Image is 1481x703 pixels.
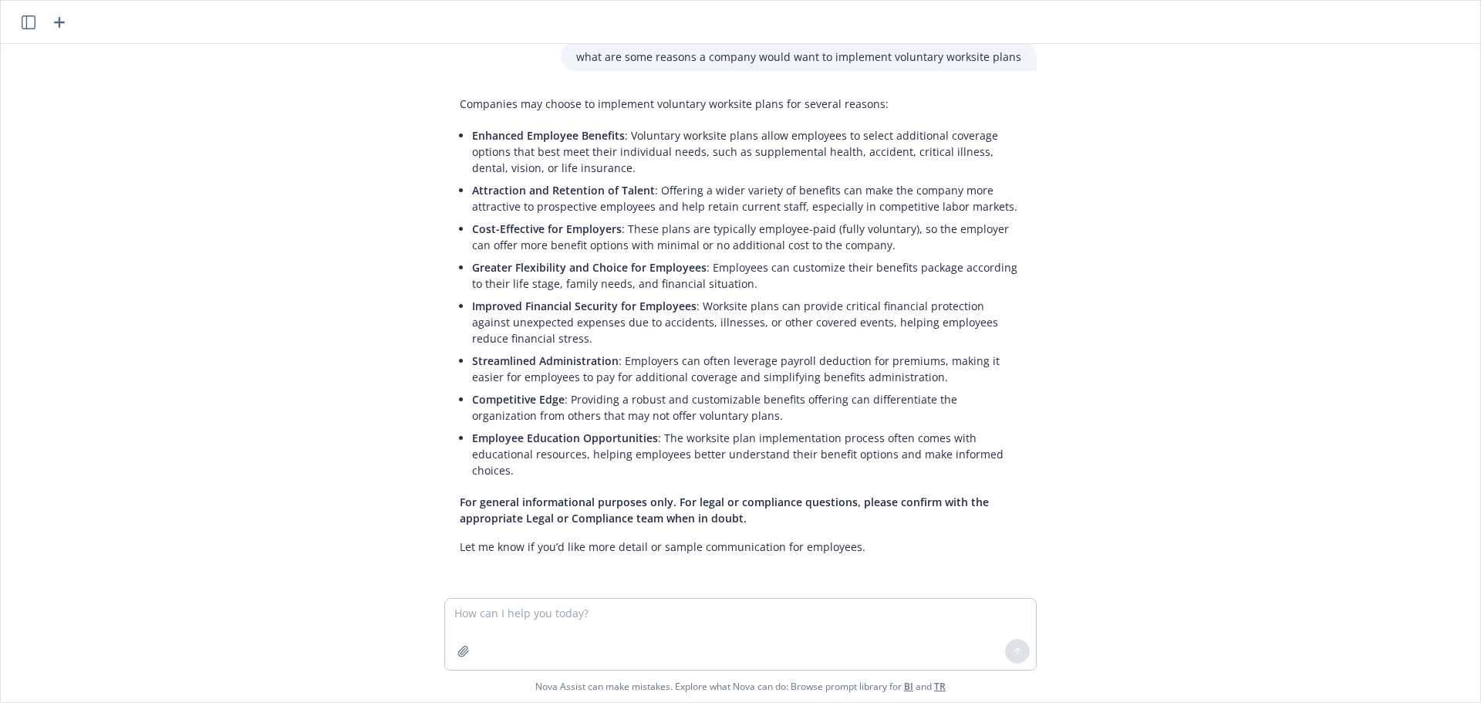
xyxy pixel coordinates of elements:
p: Let me know if you’d like more detail or sample communication for employees. [460,539,1021,555]
p: : Employees can customize their benefits package according to their life stage, family needs, and... [472,259,1021,292]
p: what are some reasons a company would want to implement voluntary worksite plans [576,49,1021,65]
span: Employee Education Opportunities [472,431,658,445]
p: : Voluntary worksite plans allow employees to select additional coverage options that best meet t... [472,127,1021,176]
span: Improved Financial Security for Employees [472,299,697,313]
a: BI [904,680,913,693]
p: : The worksite plan implementation process often comes with educational resources, helping employ... [472,430,1021,478]
p: Companies may choose to implement voluntary worksite plans for several reasons: [460,96,1021,112]
span: Nova Assist can make mistakes. Explore what Nova can do: Browse prompt library for and [7,671,1474,702]
a: TR [934,680,946,693]
span: Competitive Edge [472,392,565,407]
span: Enhanced Employee Benefits [472,128,625,143]
span: Streamlined Administration [472,353,619,368]
span: Attraction and Retention of Talent [472,183,655,198]
p: : Providing a robust and customizable benefits offering can differentiate the organization from o... [472,391,1021,424]
span: Cost-Effective for Employers [472,221,622,236]
p: : Offering a wider variety of benefits can make the company more attractive to prospective employ... [472,182,1021,215]
p: : Employers can often leverage payroll deduction for premiums, making it easier for employees to ... [472,353,1021,385]
p: : These plans are typically employee-paid (fully voluntary), so the employer can offer more benef... [472,221,1021,253]
p: : Worksite plans can provide critical financial protection against unexpected expenses due to acc... [472,298,1021,346]
span: Greater Flexibility and Choice for Employees [472,260,707,275]
span: For general informational purposes only. For legal or compliance questions, please confirm with t... [460,495,989,526]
